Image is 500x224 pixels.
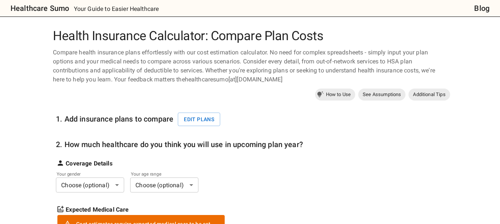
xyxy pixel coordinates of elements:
[358,89,405,101] a: See Assumptions
[321,91,356,98] span: How to Use
[56,113,225,126] h6: 1. Add insurance plans to compare
[56,177,124,192] div: Choose (optional)
[131,171,188,177] label: Your age range
[50,29,450,44] h1: Health Insurance Calculator: Compare Plan Costs
[315,89,356,101] a: How to Use
[5,2,69,14] a: Healthcare Sumo
[74,5,159,14] p: Your Guide to Easier Healthcare
[66,159,112,168] strong: Coverage Details
[408,91,450,98] span: Additional Tips
[408,89,450,101] a: Additional Tips
[56,138,303,150] h6: 2. How much healthcare do you think you will use in upcoming plan year?
[11,2,69,14] h6: Healthcare Sumo
[66,205,129,214] strong: Expected Medical Care
[57,171,114,177] label: Your gender
[130,177,198,192] div: Choose (optional)
[358,91,405,98] span: See Assumptions
[50,48,450,84] div: Compare health insurance plans effortlessly with our cost estimation calculator. No need for comp...
[178,113,220,126] button: Edit plans
[474,2,489,14] a: Blog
